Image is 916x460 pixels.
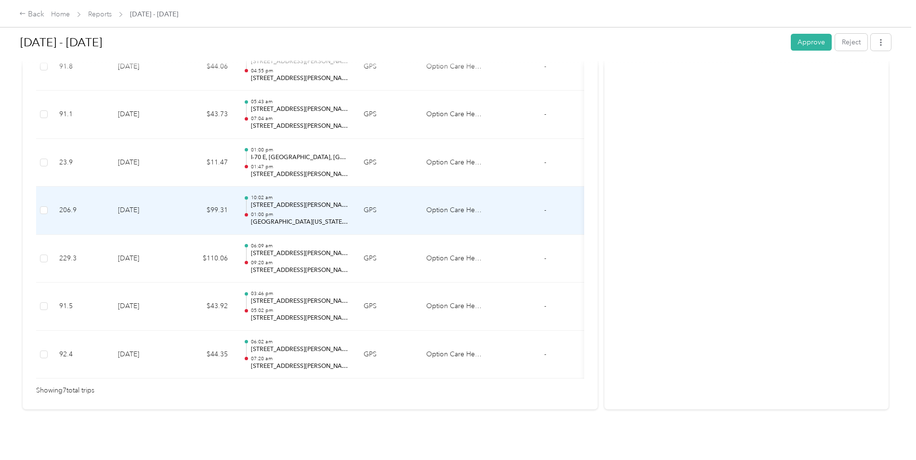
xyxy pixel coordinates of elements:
td: $43.92 [178,283,236,331]
button: Approve [791,34,832,51]
td: $110.06 [178,235,236,283]
td: [DATE] [110,283,178,331]
a: Reports [88,10,112,18]
span: - [544,206,546,214]
td: [DATE] [110,91,178,139]
p: 07:04 am [251,115,348,122]
td: Option Care Health [419,187,491,235]
td: Option Care Health [419,235,491,283]
td: 91.1 [52,91,110,139]
p: 05:43 am [251,98,348,105]
td: Option Care Health [419,283,491,331]
a: Home [51,10,70,18]
td: [DATE] [110,331,178,379]
p: [STREET_ADDRESS][PERSON_NAME] [251,170,348,179]
p: [STREET_ADDRESS][PERSON_NAME] [251,105,348,114]
td: GPS [356,91,419,139]
span: - [544,302,546,310]
td: GPS [356,187,419,235]
td: 23.9 [52,139,110,187]
td: 91.5 [52,283,110,331]
p: [STREET_ADDRESS][PERSON_NAME][PERSON_NAME] [251,122,348,131]
span: - [544,158,546,166]
p: [STREET_ADDRESS][PERSON_NAME][PERSON_NAME] [251,362,348,371]
p: [STREET_ADDRESS][PERSON_NAME] [251,314,348,323]
td: GPS [356,331,419,379]
td: 206.9 [52,187,110,235]
td: Option Care Health [419,139,491,187]
p: [STREET_ADDRESS][PERSON_NAME] [251,345,348,354]
p: 01:00 pm [251,211,348,218]
td: Option Care Health [419,331,491,379]
p: 05:02 pm [251,307,348,314]
p: [STREET_ADDRESS][PERSON_NAME][US_STATE] [251,201,348,210]
h1: Sep 1 - 30, 2025 [20,31,784,54]
td: [DATE] [110,187,178,235]
span: - [544,350,546,358]
td: GPS [356,139,419,187]
span: - [544,110,546,118]
p: 01:00 pm [251,147,348,153]
p: I-70 E, [GEOGRAPHIC_DATA], [GEOGRAPHIC_DATA] [251,153,348,162]
button: Reject [835,34,867,51]
span: Showing 7 total trips [36,385,94,396]
td: [DATE] [110,235,178,283]
td: GPS [356,235,419,283]
td: $11.47 [178,139,236,187]
td: 92.4 [52,331,110,379]
span: - [544,62,546,70]
p: [GEOGRAPHIC_DATA][US_STATE], [GEOGRAPHIC_DATA] [251,218,348,227]
p: 03:46 pm [251,290,348,297]
td: $43.73 [178,91,236,139]
p: [STREET_ADDRESS][PERSON_NAME] [251,266,348,275]
td: $99.31 [178,187,236,235]
p: 06:09 am [251,243,348,249]
p: [STREET_ADDRESS][PERSON_NAME] [251,249,348,258]
div: Back [19,9,44,20]
iframe: Everlance-gr Chat Button Frame [862,406,916,460]
p: [STREET_ADDRESS][PERSON_NAME][PERSON_NAME] [251,297,348,306]
p: 07:20 am [251,355,348,362]
td: Option Care Health [419,91,491,139]
td: 229.3 [52,235,110,283]
td: $44.35 [178,331,236,379]
p: 01:47 pm [251,163,348,170]
span: - [544,254,546,262]
p: [STREET_ADDRESS][PERSON_NAME] [251,74,348,83]
td: [DATE] [110,139,178,187]
span: [DATE] - [DATE] [130,9,178,19]
p: 04:55 pm [251,68,348,74]
p: 06:02 am [251,338,348,345]
p: 09:20 am [251,259,348,266]
p: 10:02 am [251,194,348,201]
td: GPS [356,283,419,331]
